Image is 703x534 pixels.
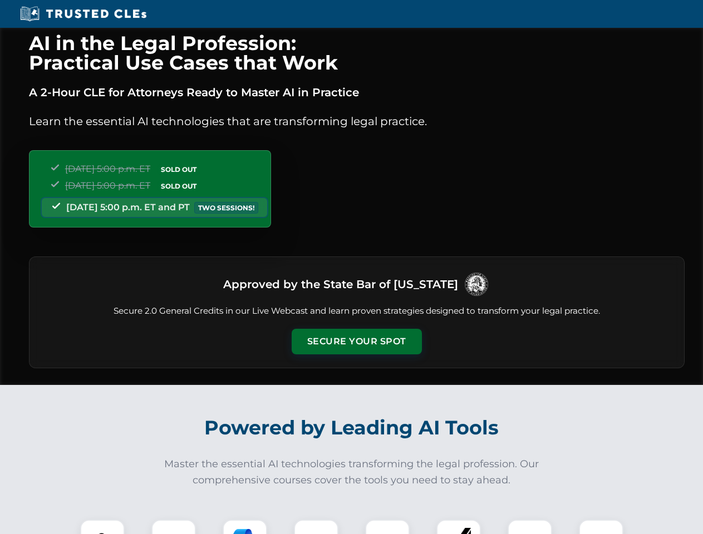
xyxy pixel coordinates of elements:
p: Secure 2.0 General Credits in our Live Webcast and learn proven strategies designed to transform ... [43,305,671,318]
p: A 2-Hour CLE for Attorneys Ready to Master AI in Practice [29,83,685,101]
h2: Powered by Leading AI Tools [43,408,660,447]
span: SOLD OUT [157,180,200,192]
p: Learn the essential AI technologies that are transforming legal practice. [29,112,685,130]
button: Secure Your Spot [292,329,422,354]
span: SOLD OUT [157,164,200,175]
img: Trusted CLEs [17,6,150,22]
h1: AI in the Legal Profession: Practical Use Cases that Work [29,33,685,72]
img: Logo [463,270,490,298]
span: [DATE] 5:00 p.m. ET [65,164,150,174]
span: [DATE] 5:00 p.m. ET [65,180,150,191]
p: Master the essential AI technologies transforming the legal profession. Our comprehensive courses... [157,456,547,488]
h3: Approved by the State Bar of [US_STATE] [223,274,458,294]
